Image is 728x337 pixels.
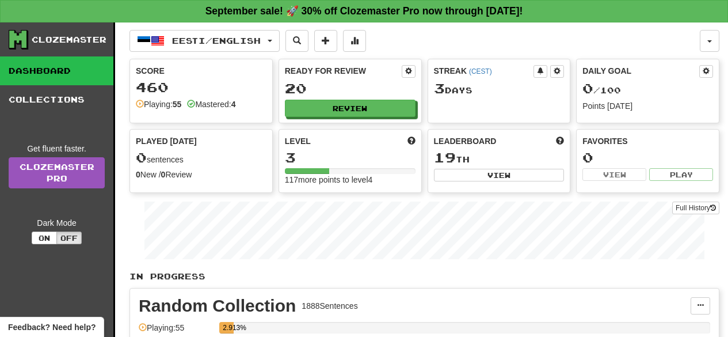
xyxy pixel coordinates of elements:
[32,34,106,46] div: Clozemaster
[136,135,197,147] span: Played [DATE]
[139,297,296,315] div: Random Collection
[32,232,57,244] button: On
[285,174,416,185] div: 117 more points to level 4
[649,168,713,181] button: Play
[302,300,357,312] div: 1888 Sentences
[582,150,713,165] div: 0
[582,80,593,96] span: 0
[9,143,105,154] div: Get fluent faster.
[314,30,337,52] button: Add sentence to collection
[434,80,445,96] span: 3
[205,5,523,17] strong: September sale! 🚀 30% off Clozemaster Pro now through [DATE]!
[285,150,416,165] div: 3
[582,65,699,78] div: Daily Goal
[9,157,105,188] a: ClozemasterPro
[9,217,105,229] div: Dark Mode
[136,65,266,77] div: Score
[173,100,182,109] strong: 55
[136,150,266,165] div: sentences
[434,81,565,96] div: Day s
[582,100,713,112] div: Points [DATE]
[434,149,456,165] span: 19
[231,100,236,109] strong: 4
[434,169,565,181] button: View
[469,67,492,75] a: (CEST)
[407,135,416,147] span: Score more points to level up
[285,100,416,117] button: Review
[582,85,621,95] span: / 100
[129,30,280,52] button: Eesti/English
[285,30,308,52] button: Search sentences
[136,99,181,110] div: Playing:
[434,65,534,77] div: Streak
[582,135,713,147] div: Favorites
[187,99,235,110] div: Mastered:
[136,149,147,165] span: 0
[434,135,497,147] span: Leaderboard
[136,169,266,180] div: New / Review
[136,80,266,94] div: 460
[285,81,416,96] div: 20
[129,271,719,282] p: In Progress
[172,36,261,46] span: Eesti / English
[136,170,140,179] strong: 0
[8,321,96,333] span: Open feedback widget
[582,168,646,181] button: View
[556,135,564,147] span: This week in points, UTC
[223,322,234,334] div: 2.913%
[56,232,82,244] button: Off
[285,135,311,147] span: Level
[285,65,402,77] div: Ready for Review
[672,202,719,214] button: Full History
[434,150,565,165] div: th
[343,30,366,52] button: More stats
[161,170,166,179] strong: 0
